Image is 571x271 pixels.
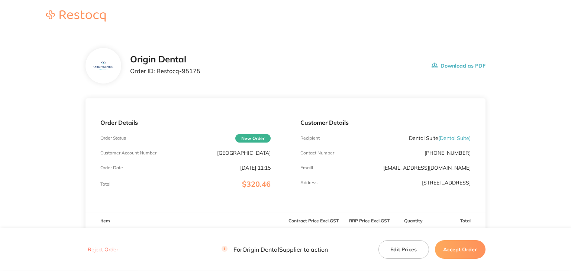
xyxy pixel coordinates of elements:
[100,165,123,170] p: Order Date
[300,150,334,156] p: Contact Number
[429,212,485,230] th: Total
[438,135,471,141] span: ( Dental Suite )
[300,135,320,141] p: Recipient
[285,212,342,230] th: Contract Price Excl. GST
[383,164,471,171] a: [EMAIL_ADDRESS][DOMAIN_NAME]
[422,180,471,186] p: [STREET_ADDRESS]
[39,10,113,22] img: Restocq logo
[86,246,120,253] button: Reject Order
[432,54,485,77] button: Download as PDF
[240,165,271,171] p: [DATE] 11:15
[435,240,485,259] button: Accept Order
[425,150,471,156] p: [PHONE_NUMBER]
[100,135,126,141] p: Order Status
[100,182,110,187] p: Total
[100,150,157,156] p: Customer Account Number
[300,119,471,126] p: Customer Details
[86,212,285,230] th: Item
[91,54,116,78] img: YzF0MTI4NA
[300,180,317,185] p: Address
[100,119,271,126] p: Order Details
[342,212,398,230] th: RRP Price Excl. GST
[217,150,271,156] p: [GEOGRAPHIC_DATA]
[409,135,471,141] p: Dental Suite
[397,212,429,230] th: Quantity
[130,54,200,65] h2: Origin Dental
[300,165,313,170] p: Emaill
[235,134,271,143] span: New Order
[378,240,429,259] button: Edit Prices
[39,10,113,23] a: Restocq logo
[242,179,271,189] span: $320.46
[222,246,328,253] p: For Origin Dental Supplier to action
[130,68,200,74] p: Order ID: Restocq- 95175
